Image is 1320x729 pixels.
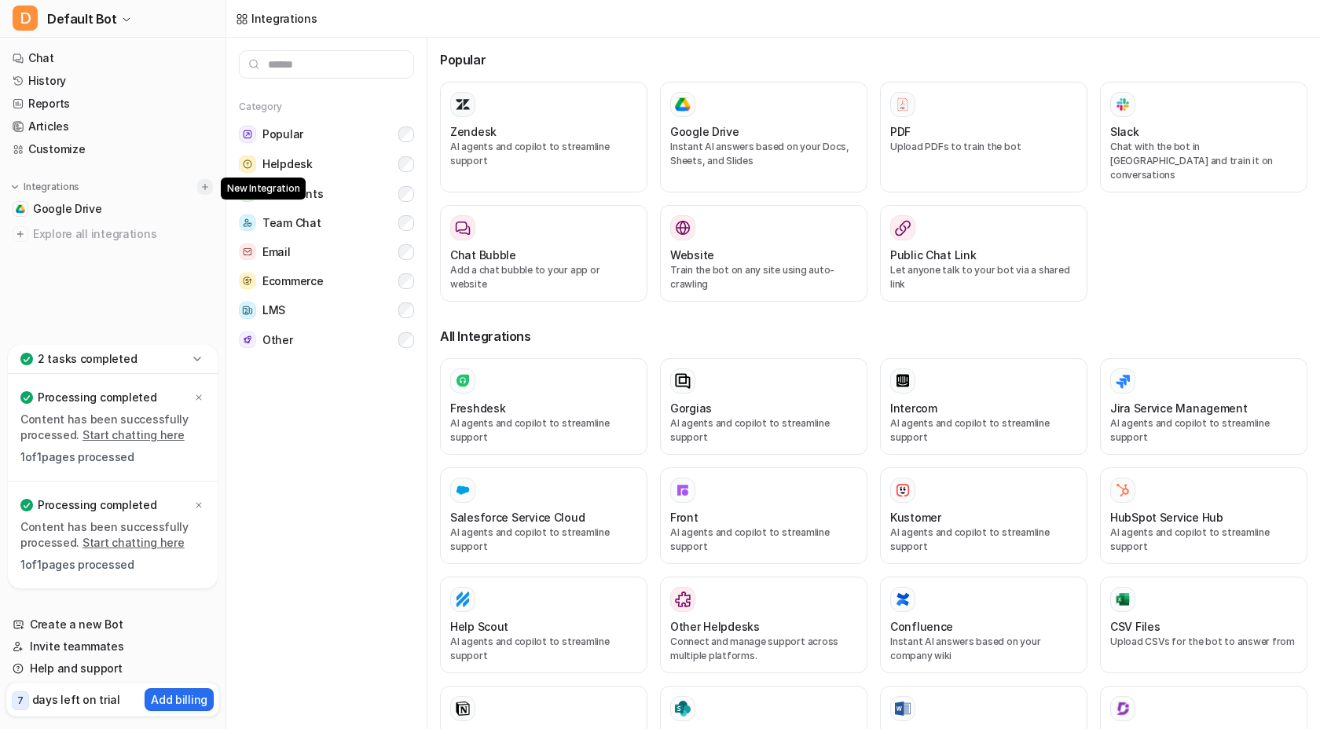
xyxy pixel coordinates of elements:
img: Word Documents [895,702,911,716]
p: days left on trial [32,691,120,708]
h3: Help Scout [450,618,508,635]
a: Articles [6,115,219,137]
p: 2 tasks completed [38,351,137,367]
button: Integrations [6,179,84,195]
img: CSV Files [1115,592,1131,607]
h5: Category [239,101,414,113]
a: Explore all integrations [6,223,219,245]
p: AI agents and copilot to streamline support [450,416,637,445]
a: Help and support [6,658,219,680]
p: Add billing [151,691,207,708]
span: D [13,5,38,31]
p: Instant AI answers based on your Docs, Sheets, and Slides [670,140,857,168]
span: Email [262,244,291,260]
button: IntercomAI agents and copilot to streamline support [880,358,1087,455]
img: Email [239,244,256,260]
a: Invite teammates [6,636,219,658]
h3: HubSpot Service Hub [1110,509,1223,526]
button: GorgiasAI agents and copilot to streamline support [660,358,867,455]
button: Google DriveGoogle DriveInstant AI answers based on your Docs, Sheets, and Slides [660,82,867,192]
img: Front [675,482,691,498]
img: LMS [239,302,256,319]
button: Jira Service ManagementAI agents and copilot to streamline support [1100,358,1307,455]
img: Google Drive [16,204,25,214]
img: Sharepoint [675,701,691,716]
button: Add billing [145,688,214,711]
p: 1 of 1 pages processed [20,557,205,573]
img: Helpdesk [239,156,256,173]
a: Start chatting here [82,536,185,549]
span: Other [262,332,293,348]
a: Customize [6,138,219,160]
button: HelpdeskHelpdesk [239,149,414,179]
button: EmailEmail [239,237,414,266]
h3: Gorgias [670,400,712,416]
img: Kustomer [895,482,911,498]
img: HubSpot Service Hub [1115,482,1131,498]
button: Public Chat LinkLet anyone talk to your bot via a shared link [880,205,1087,302]
h3: Front [670,509,698,526]
p: AI agents and copilot to streamline support [1110,526,1297,554]
span: Google Drive [33,201,102,217]
img: expand menu [9,181,20,192]
button: HubSpot Service HubHubSpot Service HubAI agents and copilot to streamline support [1100,467,1307,564]
img: Website [675,220,691,236]
h3: Website [670,247,714,263]
h3: Popular [440,50,1307,69]
p: Processing completed [38,497,156,513]
img: Help Scout [455,592,471,607]
p: Let anyone talk to your bot via a shared link [890,263,1077,291]
button: PopularPopular [239,119,414,149]
p: AI agents and copilot to streamline support [450,526,637,554]
button: Team ChatTeam Chat [239,208,414,237]
p: 7 [17,694,24,708]
button: OtherOther [239,325,414,354]
p: 1 of 1 pages processed [20,449,205,465]
h3: Confluence [890,618,953,635]
p: AI agents and copilot to streamline support [1110,416,1297,445]
img: Other Helpdesks [675,592,691,607]
span: LMS [262,302,285,318]
p: Connect and manage support across multiple platforms. [670,635,857,663]
img: Notion [455,701,471,716]
p: Upload PDFs to train the bot [890,140,1077,154]
img: explore all integrations [13,226,28,242]
button: ConfluenceConfluenceInstant AI answers based on your company wiki [880,577,1087,673]
button: FrontFrontAI agents and copilot to streamline support [660,467,867,564]
p: AI agents and copilot to streamline support [450,140,637,168]
p: AI agents and copilot to streamline support [890,526,1077,554]
a: Reports [6,93,219,115]
p: AI agents and copilot to streamline support [670,526,857,554]
h3: CSV Files [1110,618,1160,635]
button: Salesforce Service Cloud Salesforce Service CloudAI agents and copilot to streamline support [440,467,647,564]
a: Start chatting here [82,428,185,441]
img: Ecommerce [239,273,256,289]
img: Popular [239,126,256,143]
h3: Slack [1110,123,1139,140]
a: Google DriveGoogle Drive [6,198,219,220]
button: Chat BubbleAdd a chat bubble to your app or website [440,205,647,302]
button: Help ScoutHelp ScoutAI agents and copilot to streamline support [440,577,647,673]
p: Add a chat bubble to your app or website [450,263,637,291]
h3: Google Drive [670,123,739,140]
h3: Freshdesk [450,400,505,416]
img: Salesforce Service Cloud [455,482,471,498]
img: Other [239,332,256,348]
p: Content has been successfully processed. [20,519,205,551]
span: Default Bot [47,8,117,30]
h3: Kustomer [890,509,941,526]
button: Other HelpdesksOther HelpdesksConnect and manage support across multiple platforms. [660,577,867,673]
h3: Chat Bubble [450,247,516,263]
p: Integrations [24,181,79,193]
span: Helpdesk [262,156,313,172]
img: PDF [895,97,911,112]
button: WebsiteWebsiteTrain the bot on any site using auto-crawling [660,205,867,302]
p: Content has been successfully processed. [20,412,205,443]
h3: Jira Service Management [1110,400,1248,416]
div: Integrations [251,10,317,27]
a: Integrations [236,10,317,27]
h3: Public Chat Link [890,247,977,263]
span: New Integration [221,178,306,200]
a: History [6,70,219,92]
h3: Salesforce Service Cloud [450,509,585,526]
